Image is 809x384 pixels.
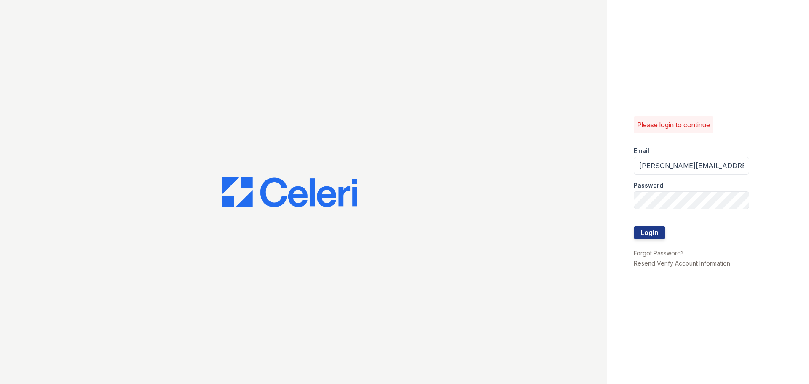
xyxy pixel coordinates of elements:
[634,181,663,190] label: Password
[634,260,730,267] a: Resend Verify Account Information
[634,147,649,155] label: Email
[222,177,357,207] img: CE_Logo_Blue-a8612792a0a2168367f1c8372b55b34899dd931a85d93a1a3d3e32e68fde9ad4.png
[634,250,684,257] a: Forgot Password?
[637,120,710,130] p: Please login to continue
[634,226,665,239] button: Login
